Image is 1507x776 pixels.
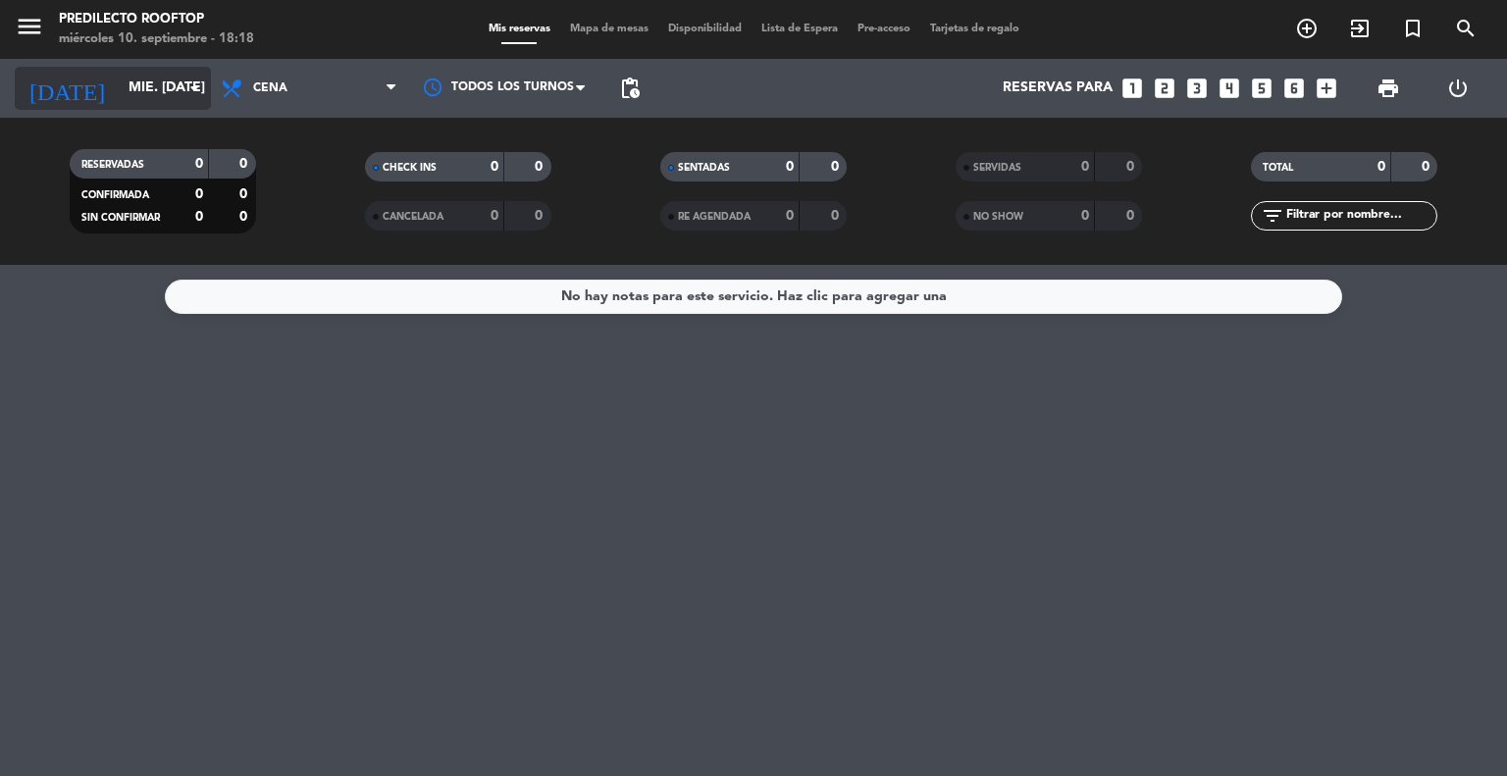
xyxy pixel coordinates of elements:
i: turned_in_not [1401,17,1425,40]
i: looks_two [1152,76,1177,101]
strong: 0 [239,157,251,171]
strong: 0 [1126,209,1138,223]
span: print [1377,77,1400,100]
strong: 0 [1126,160,1138,174]
span: Reservas para [1003,80,1113,96]
i: looks_6 [1281,76,1307,101]
i: looks_one [1119,76,1145,101]
strong: 0 [535,160,546,174]
span: Tarjetas de regalo [920,24,1029,34]
i: add_circle_outline [1295,17,1319,40]
strong: 0 [491,160,498,174]
strong: 0 [535,209,546,223]
div: LOG OUT [1423,59,1492,118]
strong: 0 [1081,209,1089,223]
span: SIN CONFIRMAR [81,213,160,223]
i: looks_3 [1184,76,1210,101]
i: search [1454,17,1478,40]
div: Predilecto Rooftop [59,10,254,29]
span: Lista de Espera [752,24,848,34]
span: SENTADAS [678,163,730,173]
strong: 0 [239,210,251,224]
span: pending_actions [618,77,642,100]
div: miércoles 10. septiembre - 18:18 [59,29,254,49]
strong: 0 [831,209,843,223]
i: arrow_drop_down [182,77,206,100]
span: Cena [253,81,287,95]
span: Pre-acceso [848,24,920,34]
button: menu [15,12,44,48]
input: Filtrar por nombre... [1284,205,1436,227]
strong: 0 [195,210,203,224]
span: RESERVADAS [81,160,144,170]
span: RE AGENDADA [678,212,751,222]
strong: 0 [831,160,843,174]
span: Disponibilidad [658,24,752,34]
span: CHECK INS [383,163,437,173]
span: CONFIRMADA [81,190,149,200]
strong: 0 [1422,160,1433,174]
span: NO SHOW [973,212,1023,222]
strong: 0 [786,209,794,223]
span: Mis reservas [479,24,560,34]
i: [DATE] [15,67,119,110]
i: looks_5 [1249,76,1274,101]
strong: 0 [239,187,251,201]
span: CANCELADA [383,212,443,222]
i: looks_4 [1217,76,1242,101]
span: TOTAL [1263,163,1293,173]
span: SERVIDAS [973,163,1021,173]
i: menu [15,12,44,41]
strong: 0 [195,157,203,171]
i: power_settings_new [1446,77,1470,100]
strong: 0 [195,187,203,201]
strong: 0 [1377,160,1385,174]
strong: 0 [786,160,794,174]
strong: 0 [1081,160,1089,174]
strong: 0 [491,209,498,223]
div: No hay notas para este servicio. Haz clic para agregar una [561,285,947,308]
i: filter_list [1261,204,1284,228]
span: Mapa de mesas [560,24,658,34]
i: add_box [1314,76,1339,101]
i: exit_to_app [1348,17,1372,40]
